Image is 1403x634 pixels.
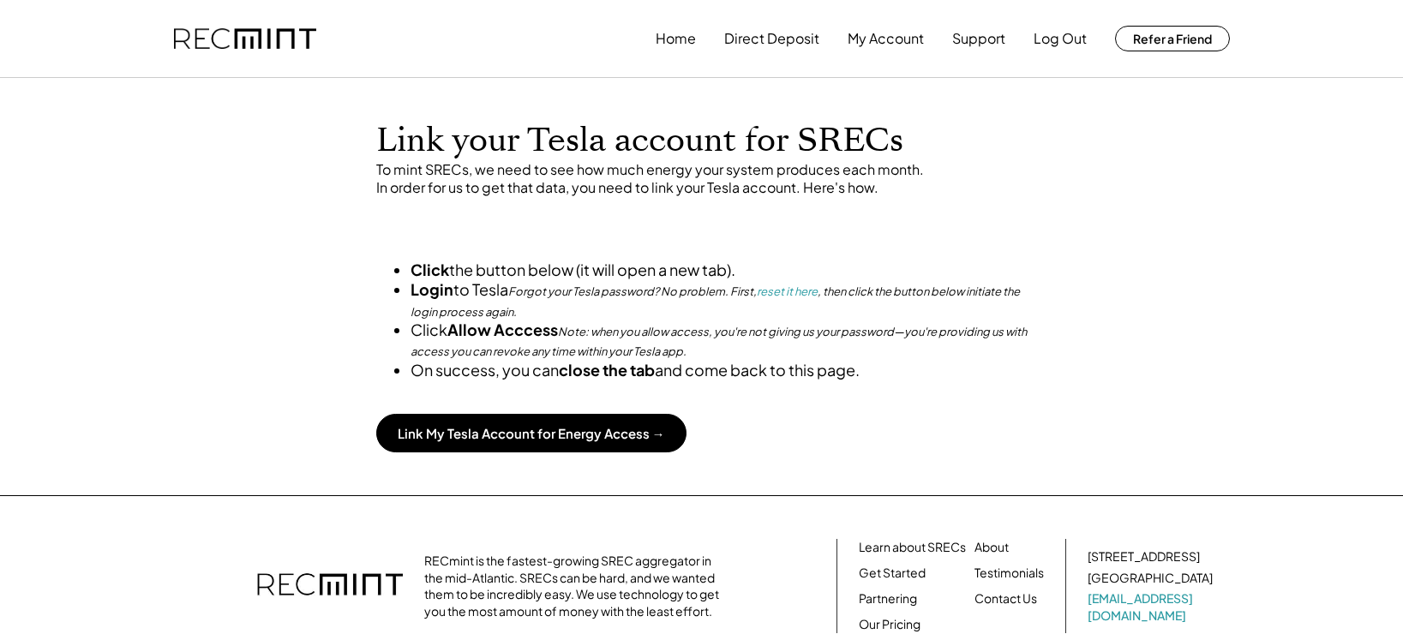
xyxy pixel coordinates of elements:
strong: Allow Acccess [447,320,558,339]
strong: Click [411,260,449,279]
button: My Account [848,21,924,56]
img: recmint-logotype%403x.png [257,556,403,616]
h1: Link your Tesla account for SRECs [376,121,1028,161]
a: Partnering [859,590,917,607]
button: Support [952,21,1005,56]
li: Click [411,320,1028,360]
div: To mint SRECs, we need to see how much energy your system produces each month. In order for us to... [376,161,1028,197]
a: Contact Us [974,590,1037,607]
a: reset it here [757,284,818,298]
div: RECmint is the fastest-growing SREC aggregator in the mid-Atlantic. SRECs can be hard, and we wan... [424,553,728,619]
button: Link My Tesla Account for Energy Access → [376,414,687,452]
li: the button below (it will open a new tab). [411,260,1028,279]
a: Our Pricing [859,616,920,633]
button: Direct Deposit [724,21,819,56]
button: Home [656,21,696,56]
strong: close the tab [559,360,655,380]
a: [EMAIL_ADDRESS][DOMAIN_NAME] [1088,590,1216,624]
button: Log Out [1034,21,1087,56]
font: Forgot your Tesla password? No problem. First, , then click the button below initiate the login p... [411,284,1022,318]
font: Note: when you allow access, you're not giving us your password—you're providing us with access y... [411,325,1028,358]
img: recmint-logotype%403x.png [174,28,316,50]
a: Learn about SRECs [859,539,966,556]
a: About [974,539,1009,556]
a: Testimonials [974,565,1044,582]
div: [STREET_ADDRESS] [1088,548,1200,565]
li: to Tesla [411,279,1028,320]
li: On success, you can and come back to this page. [411,360,1028,380]
a: Get Started [859,565,926,582]
div: [GEOGRAPHIC_DATA] [1088,570,1213,587]
button: Refer a Friend [1115,26,1230,51]
strong: Login [411,279,453,299]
